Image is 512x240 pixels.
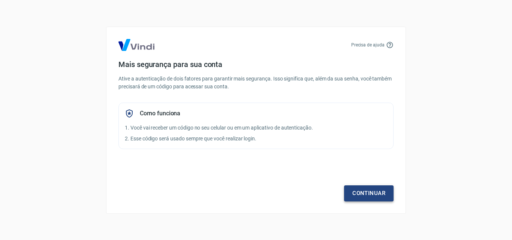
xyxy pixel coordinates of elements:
img: Logo Vind [118,39,154,51]
p: 1. Você vai receber um código no seu celular ou em um aplicativo de autenticação. [125,124,387,132]
p: Precisa de ajuda [351,42,385,48]
p: 2. Esse código será usado sempre que você realizar login. [125,135,387,143]
p: Ative a autenticação de dois fatores para garantir mais segurança. Isso significa que, além da su... [118,75,394,91]
h4: Mais segurança para sua conta [118,60,394,69]
h5: Como funciona [140,110,180,117]
a: Continuar [344,185,394,201]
